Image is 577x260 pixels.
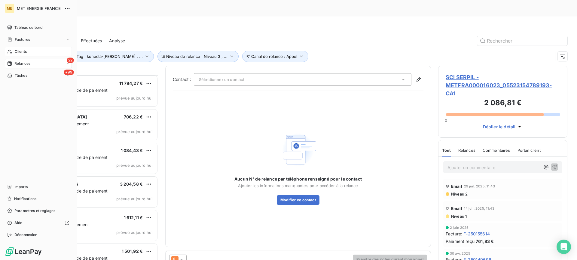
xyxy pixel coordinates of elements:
[121,148,143,153] span: 1 084,43 €
[476,238,494,244] span: 761,83 €
[451,206,462,211] span: Email
[15,37,30,42] span: Factures
[450,252,470,255] span: 30 avr. 2025
[450,226,469,229] span: 2 juin 2025
[81,38,102,44] span: Effectuées
[119,81,143,86] span: 11 784,27 €
[64,70,74,75] span: +99
[442,148,451,153] span: Tout
[14,232,38,238] span: Déconnexion
[116,163,152,168] span: prévue aujourd’hui
[517,148,541,153] span: Portail client
[464,184,495,188] span: 29 juil. 2025, 11:43
[446,97,560,109] h3: 2 086,81 €
[483,124,516,130] span: Déplier le détail
[464,207,494,210] span: 14 juil. 2025, 11:43
[446,73,560,97] span: SCI SERPIL - METFRA000016023_05523154789193-CA1
[124,114,143,119] span: 706,22 €
[116,129,152,134] span: prévue aujourd’hui
[446,231,462,237] span: Facture :
[122,249,143,254] span: 1 501,92 €
[446,238,475,244] span: Paiement reçu
[458,148,475,153] span: Relances
[450,192,468,196] span: Niveau 2
[481,123,525,130] button: Déplier le détail
[14,61,30,66] span: Relances
[51,54,143,59] span: Gestionnaire_Tag : konecta-[PERSON_NAME] , ...
[14,208,55,214] span: Paramètres et réglages
[463,231,490,237] span: F-250155614
[199,77,244,82] span: Sélectionner un contact
[116,96,152,100] span: prévue aujourd’hui
[120,181,143,187] span: 3 204,58 €
[238,183,358,188] span: Ajouter les informations manquantes pour accéder à la relance
[166,54,227,59] span: Niveau de relance : Niveau 3 , ...
[116,196,152,201] span: prévue aujourd’hui
[109,38,125,44] span: Analyse
[251,54,297,59] span: Canal de relance : Appel
[14,184,28,190] span: Imports
[15,73,27,78] span: Tâches
[67,58,74,63] span: 22
[14,196,36,202] span: Notifications
[116,230,152,235] span: prévue aujourd’hui
[450,214,467,219] span: Niveau 1
[14,220,23,226] span: Aide
[477,36,567,46] input: Rechercher
[14,25,42,30] span: Tableau de bord
[277,195,319,205] button: Modifier ce contact
[15,49,27,54] span: Clients
[242,51,308,62] button: Canal de relance : Appel
[483,148,510,153] span: Commentaires
[279,130,317,169] img: Empty state
[445,118,447,123] span: 0
[43,51,154,62] button: Gestionnaire_Tag : konecta-[PERSON_NAME] , ...
[451,184,462,189] span: Email
[124,215,143,220] span: 1 612,11 €
[5,247,42,256] img: Logo LeanPay
[234,176,362,182] span: Aucun N° de relance par téléphone renseigné pour le contact
[173,76,194,82] label: Contact :
[557,240,571,254] div: Open Intercom Messenger
[157,51,239,62] button: Niveau de relance : Niveau 3 , ...
[5,218,72,228] a: Aide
